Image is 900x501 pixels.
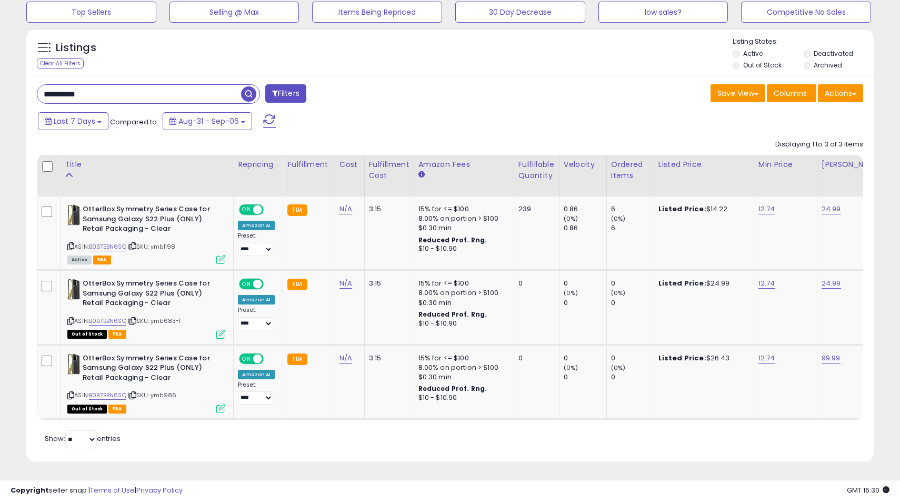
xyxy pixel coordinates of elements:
div: Fulfillable Quantity [518,159,555,181]
small: (0%) [564,364,578,372]
span: ON [240,280,253,289]
div: 0 [564,372,606,382]
div: 0.86 [564,223,606,233]
div: 0 [611,279,654,288]
button: Selling @ Max [169,2,299,23]
small: FBA [287,204,307,216]
span: OFF [262,205,279,214]
b: Reduced Prof. Rng. [418,384,487,393]
span: Aug-31 - Sep-06 [178,116,239,126]
button: Last 7 Days [38,112,108,130]
div: $0.30 min [418,372,506,382]
div: Fulfillment Cost [369,159,409,181]
div: ASIN: [67,279,225,337]
div: 0 [518,353,551,363]
div: Amazon Fees [418,159,509,170]
div: $10 - $10.90 [418,394,506,402]
div: Amazon AI [238,221,275,230]
span: 2025-09-14 16:30 GMT [847,485,889,495]
div: 239 [518,204,551,214]
div: $0.30 min [418,223,506,233]
div: 8.00% on portion > $100 [418,363,506,372]
span: OFF [262,354,279,363]
b: Listed Price: [658,353,706,363]
small: FBA [287,279,307,290]
a: 99.99 [822,353,841,364]
small: (0%) [564,289,578,297]
div: 15% for <= $100 [418,204,506,214]
div: Amazon AI [238,370,275,379]
div: 8.00% on portion > $100 [418,288,506,298]
div: ASIN: [67,204,225,263]
div: 0 [564,298,606,308]
div: 3.15 [369,353,406,363]
img: 41Po0Dxf1WL._SL40_.jpg [67,353,80,375]
div: Repricing [238,159,278,170]
small: (0%) [611,289,626,297]
div: $24.99 [658,279,746,288]
span: Compared to: [110,117,158,127]
a: 12.74 [758,204,775,214]
button: Competitive No Sales [741,2,871,23]
div: $10 - $10.90 [418,244,506,253]
div: 6 [611,204,654,214]
b: OtterBox Symmetry Series Case for Samsung Galaxy S22 Plus (ONLY) Retail Packaging - Clear [83,353,211,386]
span: FBA [93,256,111,264]
button: Filters [265,84,306,103]
button: Aug-31 - Sep-06 [163,112,252,130]
div: 0.86 [564,204,606,214]
button: Save View [711,84,765,102]
a: Terms of Use [90,485,135,495]
b: Reduced Prof. Rng. [418,235,487,244]
span: ON [240,205,253,214]
div: Min Price [758,159,813,170]
b: Listed Price: [658,278,706,288]
div: 3.15 [369,279,406,288]
div: 0 [611,353,654,363]
button: low sales? [598,2,728,23]
label: Archived [814,61,842,70]
label: Deactivated [814,49,853,58]
a: N/A [339,353,352,364]
div: 0 [611,298,654,308]
small: Amazon Fees. [418,170,425,180]
span: | SKU: ymb1198 [128,242,175,251]
small: (0%) [611,214,626,223]
span: ON [240,354,253,363]
div: Preset: [238,307,275,330]
b: Listed Price: [658,204,706,214]
div: 0 [564,353,606,363]
img: 41Po0Dxf1WL._SL40_.jpg [67,279,80,300]
label: Out of Stock [743,61,782,70]
div: Fulfillment [287,159,330,170]
span: FBA [108,405,126,414]
button: Actions [818,84,863,102]
div: [PERSON_NAME] [822,159,884,170]
span: All listings that are currently out of stock and unavailable for purchase on Amazon [67,405,107,414]
a: B0B7BBN6SQ [89,317,126,326]
div: Clear All Filters [37,58,84,68]
span: FBA [108,330,126,339]
a: N/A [339,278,352,289]
b: OtterBox Symmetry Series Case for Samsung Galaxy S22 Plus (ONLY) Retail Packaging - Clear [83,204,211,237]
div: Preset: [238,381,275,405]
a: B0B7BBN6SQ [89,391,126,400]
a: 12.74 [758,353,775,364]
span: | SKU: ymb683-1 [128,317,181,325]
span: Last 7 Days [54,116,95,126]
label: Active [743,49,763,58]
div: Displaying 1 to 3 of 3 items [775,140,863,150]
small: (0%) [611,364,626,372]
a: 24.99 [822,204,841,214]
div: 3.15 [369,204,406,214]
div: Listed Price [658,159,749,170]
a: N/A [339,204,352,214]
div: $26.43 [658,353,746,363]
div: 0 [611,372,654,382]
span: All listings currently available for purchase on Amazon [67,256,92,264]
div: 6 [611,223,654,233]
a: 24.99 [822,278,841,289]
a: 12.74 [758,278,775,289]
small: (0%) [564,214,578,223]
b: OtterBox Symmetry Series Case for Samsung Galaxy S22 Plus (ONLY) Retail Packaging - Clear [83,279,211,311]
